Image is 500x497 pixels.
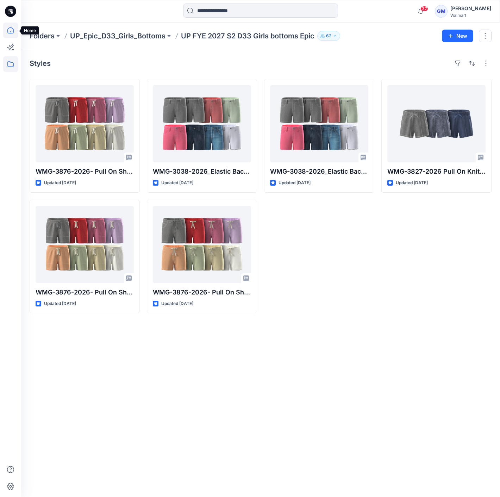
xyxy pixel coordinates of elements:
p: Updated [DATE] [279,179,311,187]
button: New [442,30,473,42]
p: WMG-3876-2026- Pull On Short_Opt2 [153,287,251,297]
p: Updated [DATE] [161,179,193,187]
p: WMG-3876-2026- Pull On Short_Opt1A [36,287,134,297]
p: UP FYE 2027 S2 D33 Girls bottoms Epic [181,31,314,41]
button: 62 [317,31,340,41]
a: Folders [30,31,55,41]
a: WMG-3876-2026- Pull On Short_Opt1A [36,206,134,283]
p: Updated [DATE] [161,300,193,307]
span: 37 [420,6,428,12]
div: GM [435,5,448,18]
a: WMG-3876-2026- Pull On Short_Opt1B [36,85,134,162]
p: WMG-3876-2026- Pull On Short_Opt1B [36,167,134,176]
p: WMG-3038-2026_Elastic Back 5pkt Denim Shorts 3 Inseam [270,167,368,176]
a: WMG-3827-2026 Pull On Knit Short [387,85,486,162]
a: WMG-3038-2026_Elastic Back 5pkt Denim Shorts 3 Inseam - Cost Opt [153,85,251,162]
p: WMG-3038-2026_Elastic Back 5pkt Denim Shorts 3 Inseam - Cost Opt [153,167,251,176]
p: Updated [DATE] [44,300,76,307]
p: Updated [DATE] [44,179,76,187]
p: WMG-3827-2026 Pull On Knit Short [387,167,486,176]
p: Updated [DATE] [396,179,428,187]
p: 62 [326,32,331,40]
div: Walmart [450,13,491,18]
h4: Styles [30,59,51,68]
a: WMG-3876-2026- Pull On Short_Opt2 [153,206,251,283]
a: UP_Epic_D33_Girls_Bottoms [70,31,165,41]
div: [PERSON_NAME] [450,4,491,13]
a: WMG-3038-2026_Elastic Back 5pkt Denim Shorts 3 Inseam [270,85,368,162]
